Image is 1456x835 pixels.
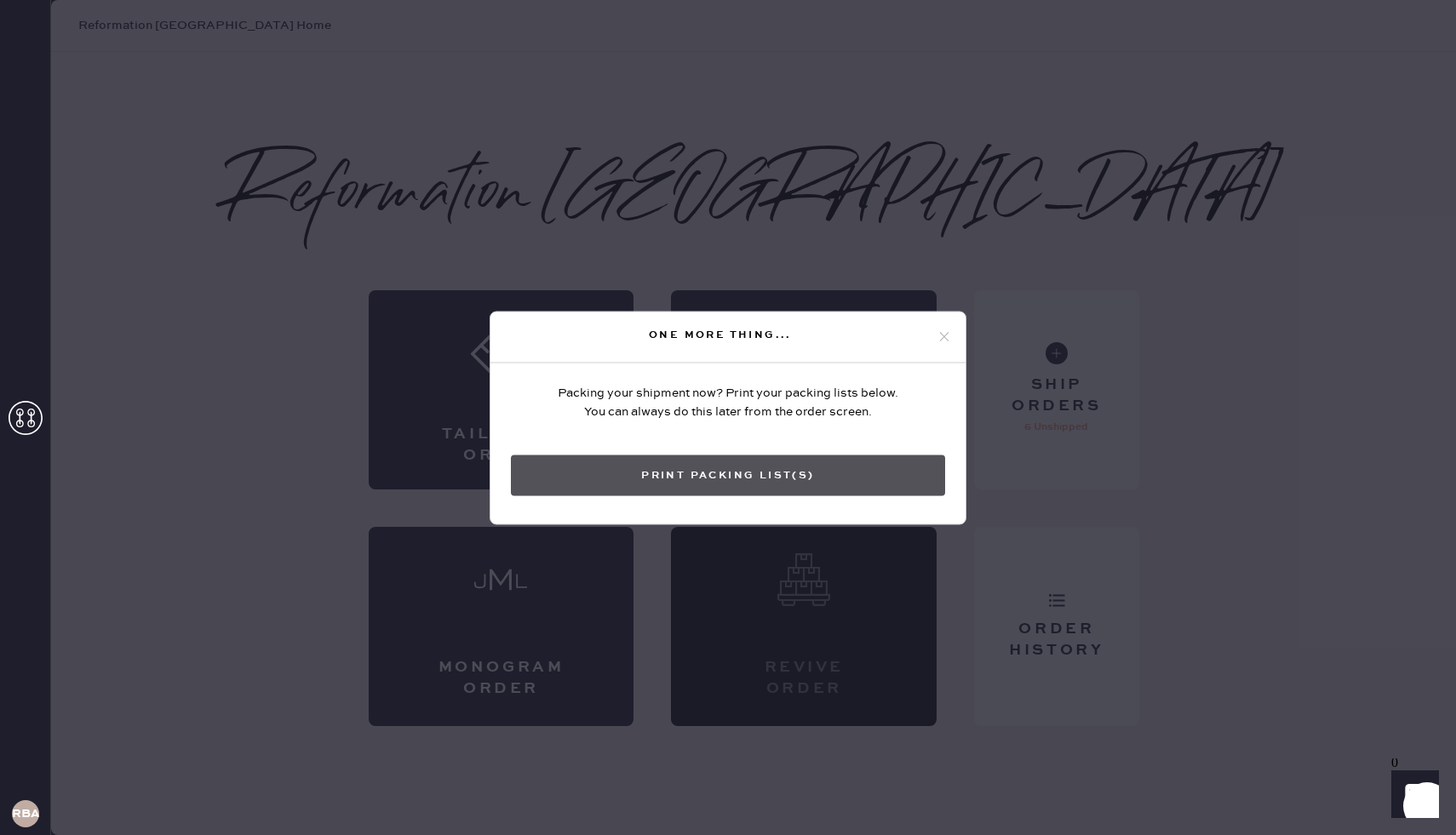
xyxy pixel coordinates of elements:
div: One more thing... [504,325,937,346]
div: Packing your shipment now? Print your packing lists below. You can always do this later from the ... [558,383,898,420]
button: Print Packing List(s) [511,455,945,495]
h3: RBA [12,808,39,820]
iframe: Front Chat [1375,758,1448,832]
